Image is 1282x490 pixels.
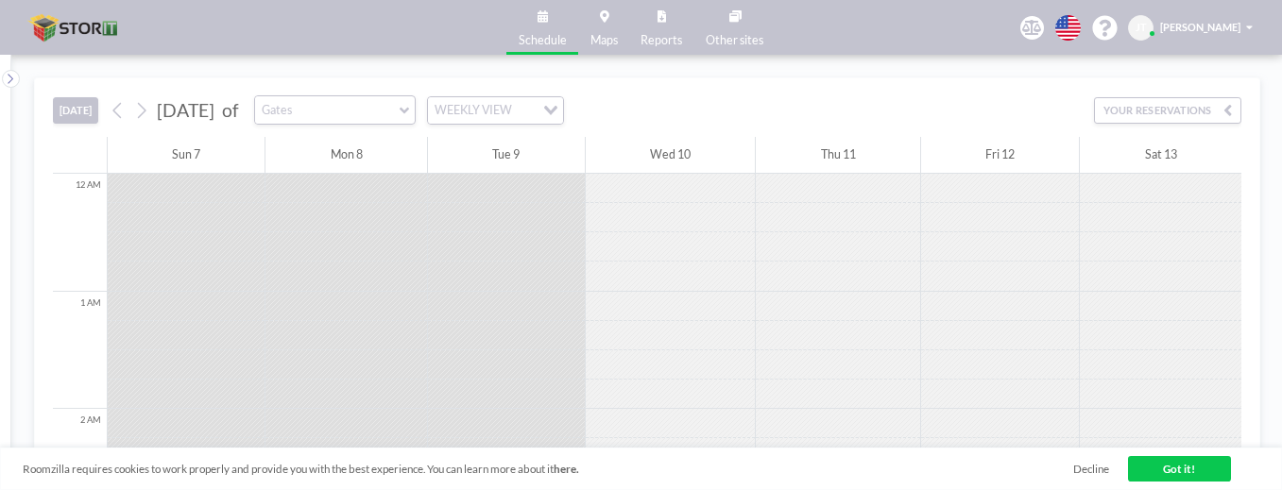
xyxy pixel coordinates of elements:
span: Other sites [706,35,763,46]
div: Sat 13 [1080,137,1241,174]
span: [DATE] [157,99,214,121]
span: Roomzilla requires cookies to work properly and provide you with the best experience. You can lea... [23,462,1073,476]
span: Reports [641,35,682,46]
button: YOUR RESERVATIONS [1094,97,1241,123]
div: Search for option [428,97,562,125]
div: Thu 11 [756,137,920,174]
input: Gates [255,96,400,124]
span: [PERSON_NAME] [1160,21,1240,33]
a: Decline [1073,462,1109,476]
div: Mon 8 [265,137,427,174]
span: of [222,99,239,122]
img: organization-logo [24,13,126,42]
span: WEEKLY VIEW [432,101,515,121]
span: Maps [590,35,618,46]
a: Got it! [1128,456,1231,482]
span: Schedule [519,35,567,46]
div: Fri 12 [921,137,1080,174]
div: Tue 9 [428,137,585,174]
div: 12 AM [53,174,107,292]
div: 1 AM [53,292,107,410]
div: Wed 10 [586,137,756,174]
a: here. [554,462,579,475]
input: Search for option [518,101,532,121]
button: [DATE] [53,97,99,123]
div: Sun 7 [108,137,265,174]
span: JT [1136,21,1146,34]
